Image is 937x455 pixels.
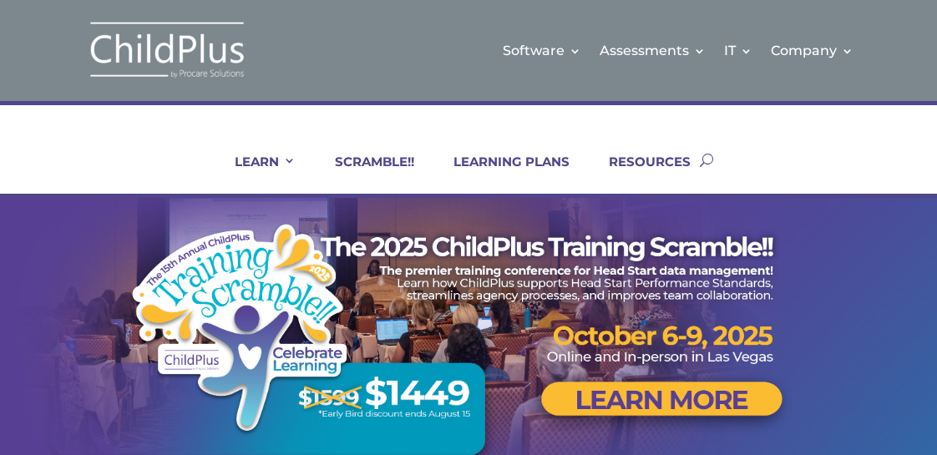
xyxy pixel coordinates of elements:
a: SCRAMBLE!! [314,154,414,194]
a: Company [771,17,853,84]
a: Software [503,17,581,84]
a: LEARN [214,154,296,194]
a: LEARNING PLANS [433,154,570,194]
a: RESOURCES [588,154,691,194]
a: IT [724,17,752,84]
a: Assessments [600,17,706,84]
